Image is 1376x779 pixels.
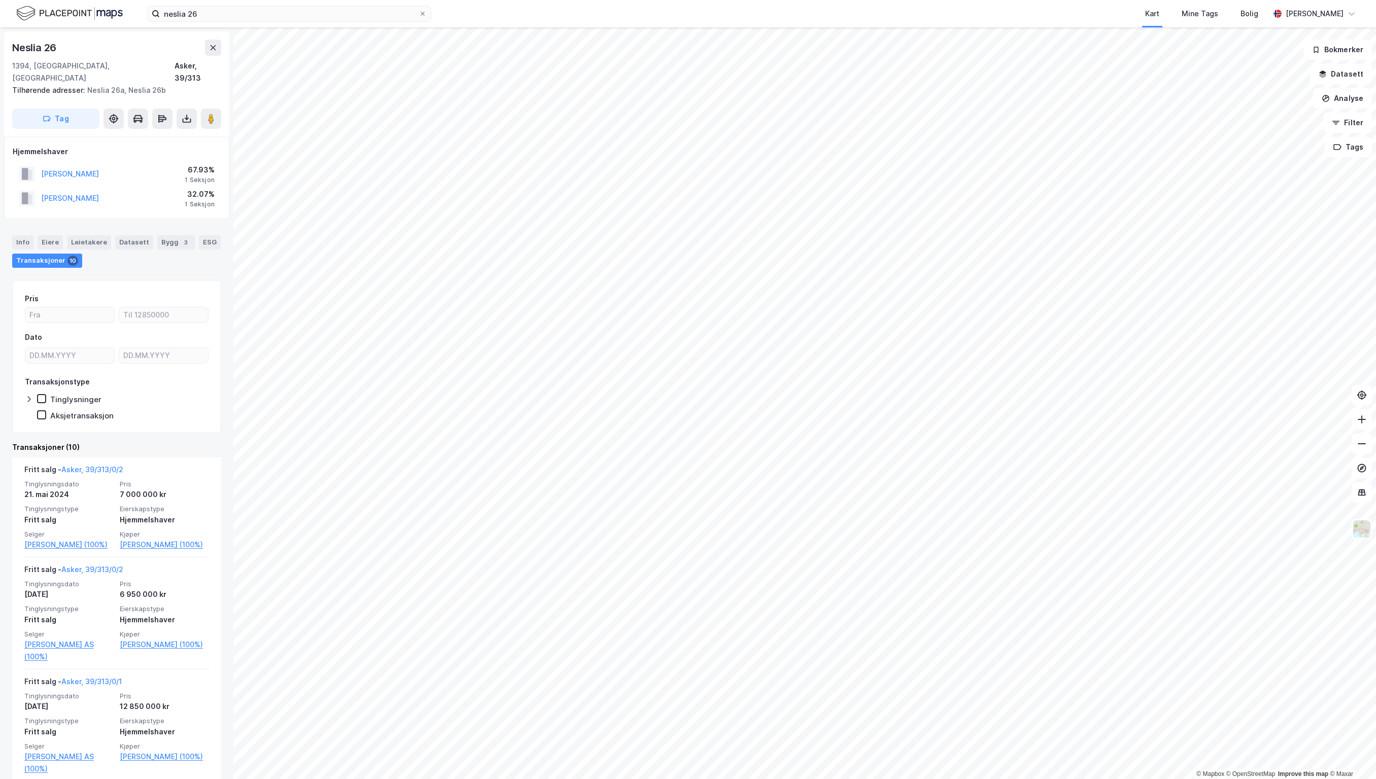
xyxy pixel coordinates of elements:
[24,639,114,663] a: [PERSON_NAME] AS (100%)
[50,411,114,420] div: Aksjetransaksjon
[1286,8,1344,20] div: [PERSON_NAME]
[120,605,209,613] span: Eierskapstype
[199,235,221,250] div: ESG
[120,717,209,725] span: Eierskapstype
[119,307,208,323] input: Til 12850000
[24,464,123,480] div: Fritt salg -
[1196,770,1224,777] a: Mapbox
[67,256,78,266] div: 10
[24,605,114,613] span: Tinglysningstype
[120,588,209,600] div: 6 950 000 kr
[24,530,114,539] span: Selger
[1310,64,1372,84] button: Datasett
[13,146,221,158] div: Hjemmelshaver
[24,480,114,488] span: Tinglysningsdato
[24,742,114,751] span: Selger
[120,505,209,513] span: Eierskapstype
[185,176,215,184] div: 1 Seksjon
[12,40,58,56] div: Neslia 26
[24,676,122,692] div: Fritt salg -
[67,235,111,250] div: Leietakere
[1313,88,1372,109] button: Analyse
[185,164,215,176] div: 67.93%
[157,235,195,250] div: Bygg
[120,630,209,639] span: Kjøper
[1325,137,1372,157] button: Tags
[25,307,114,323] input: Fra
[185,188,215,200] div: 32.07%
[12,441,221,453] div: Transaksjoner (10)
[120,742,209,751] span: Kjøper
[120,530,209,539] span: Kjøper
[25,376,90,388] div: Transaksjonstype
[24,751,114,775] a: [PERSON_NAME] AS (100%)
[1278,770,1328,777] a: Improve this map
[24,726,114,738] div: Fritt salg
[1325,730,1376,779] iframe: Chat Widget
[24,505,114,513] span: Tinglysningstype
[1303,40,1372,60] button: Bokmerker
[120,614,209,626] div: Hjemmelshaver
[24,563,123,580] div: Fritt salg -
[120,700,209,713] div: 12 850 000 kr
[120,488,209,501] div: 7 000 000 kr
[25,331,42,343] div: Dato
[1226,770,1276,777] a: OpenStreetMap
[12,60,175,84] div: 1394, [GEOGRAPHIC_DATA], [GEOGRAPHIC_DATA]
[1241,8,1258,20] div: Bolig
[50,395,101,404] div: Tinglysninger
[61,677,122,686] a: Asker, 39/313/0/1
[120,726,209,738] div: Hjemmelshaver
[1145,8,1159,20] div: Kart
[115,235,153,250] div: Datasett
[120,580,209,588] span: Pris
[1323,113,1372,133] button: Filter
[16,5,123,22] img: logo.f888ab2527a4732fd821a326f86c7f29.svg
[12,109,99,129] button: Tag
[120,751,209,763] a: [PERSON_NAME] (100%)
[61,565,123,574] a: Asker, 39/313/0/2
[24,539,114,551] a: [PERSON_NAME] (100%)
[24,588,114,600] div: [DATE]
[1182,8,1218,20] div: Mine Tags
[120,480,209,488] span: Pris
[38,235,63,250] div: Eiere
[24,692,114,700] span: Tinglysningsdato
[24,717,114,725] span: Tinglysningstype
[181,237,191,247] div: 3
[120,692,209,700] span: Pris
[61,465,123,474] a: Asker, 39/313/0/2
[120,639,209,651] a: [PERSON_NAME] (100%)
[24,514,114,526] div: Fritt salg
[120,539,209,551] a: [PERSON_NAME] (100%)
[12,86,87,94] span: Tilhørende adresser:
[24,488,114,501] div: 21. mai 2024
[12,84,213,96] div: Neslia 26a, Neslia 26b
[12,235,33,250] div: Info
[12,254,82,268] div: Transaksjoner
[185,200,215,208] div: 1 Seksjon
[119,348,208,363] input: DD.MM.YYYY
[25,348,114,363] input: DD.MM.YYYY
[24,630,114,639] span: Selger
[175,60,221,84] div: Asker, 39/313
[24,580,114,588] span: Tinglysningsdato
[24,614,114,626] div: Fritt salg
[160,6,419,21] input: Søk på adresse, matrikkel, gårdeiere, leietakere eller personer
[1352,519,1371,539] img: Z
[24,700,114,713] div: [DATE]
[25,293,39,305] div: Pris
[120,514,209,526] div: Hjemmelshaver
